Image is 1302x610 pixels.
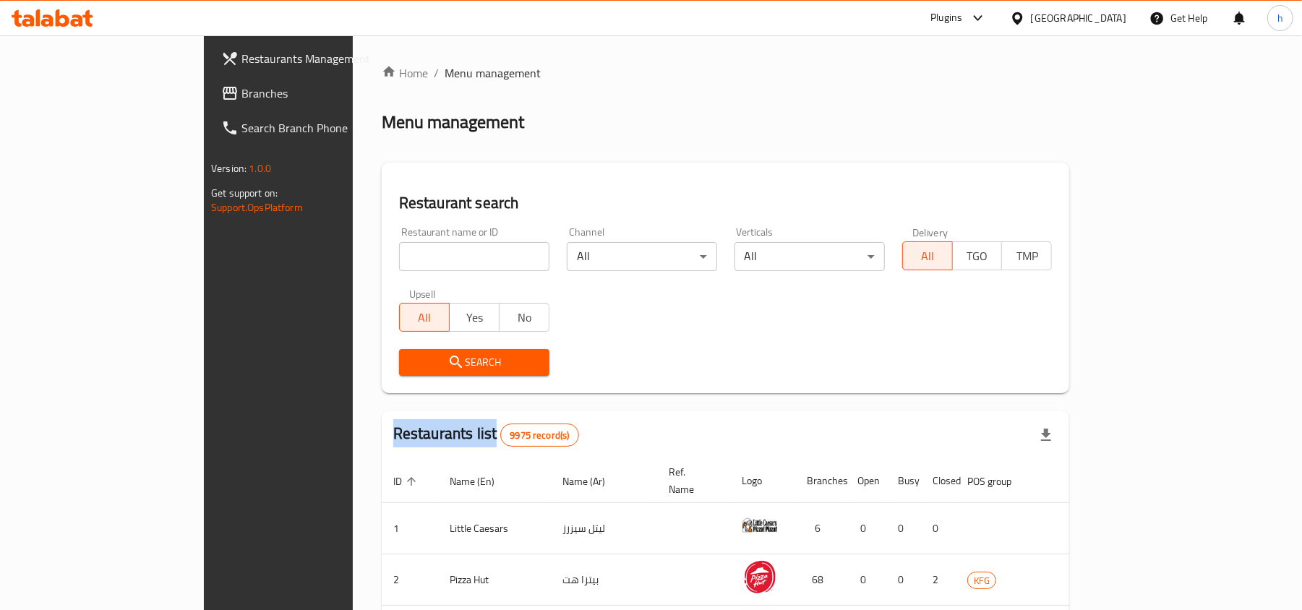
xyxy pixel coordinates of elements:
[902,241,953,270] button: All
[438,503,551,554] td: Little Caesars
[930,9,962,27] div: Plugins
[399,303,450,332] button: All
[1031,10,1126,26] div: [GEOGRAPHIC_DATA]
[742,559,778,595] img: Pizza Hut
[399,349,549,376] button: Search
[846,554,886,606] td: 0
[734,242,885,271] div: All
[968,572,995,589] span: KFG
[210,41,421,76] a: Restaurants Management
[730,459,795,503] th: Logo
[846,459,886,503] th: Open
[952,241,1003,270] button: TGO
[959,246,997,267] span: TGO
[742,507,778,544] img: Little Caesars
[886,503,921,554] td: 0
[921,503,956,554] td: 0
[1029,418,1063,452] div: Export file
[450,473,513,490] span: Name (En)
[455,307,494,328] span: Yes
[241,50,410,67] span: Restaurants Management
[399,192,1053,214] h2: Restaurant search
[967,473,1030,490] span: POS group
[445,64,541,82] span: Menu management
[795,554,846,606] td: 68
[669,463,713,498] span: Ref. Name
[434,64,439,82] li: /
[382,111,524,134] h2: Menu management
[399,242,549,271] input: Search for restaurant name or ID..
[382,64,1070,82] nav: breadcrumb
[393,423,579,447] h2: Restaurants list
[393,473,421,490] span: ID
[1001,241,1052,270] button: TMP
[409,288,436,298] label: Upsell
[886,554,921,606] td: 0
[551,554,657,606] td: بيتزا هت
[562,473,624,490] span: Name (Ar)
[406,307,444,328] span: All
[501,429,578,442] span: 9975 record(s)
[499,303,549,332] button: No
[1008,246,1046,267] span: TMP
[438,554,551,606] td: Pizza Hut
[846,503,886,554] td: 0
[211,198,303,217] a: Support.OpsPlatform
[249,159,271,178] span: 1.0.0
[1277,10,1283,26] span: h
[921,554,956,606] td: 2
[912,227,948,237] label: Delivery
[567,242,717,271] div: All
[909,246,947,267] span: All
[886,459,921,503] th: Busy
[211,159,247,178] span: Version:
[241,119,410,137] span: Search Branch Phone
[449,303,500,332] button: Yes
[241,85,410,102] span: Branches
[411,353,538,371] span: Search
[505,307,544,328] span: No
[551,503,657,554] td: ليتل سيزرز
[500,424,578,447] div: Total records count
[210,76,421,111] a: Branches
[795,459,846,503] th: Branches
[210,111,421,145] a: Search Branch Phone
[795,503,846,554] td: 6
[921,459,956,503] th: Closed
[211,184,278,202] span: Get support on:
